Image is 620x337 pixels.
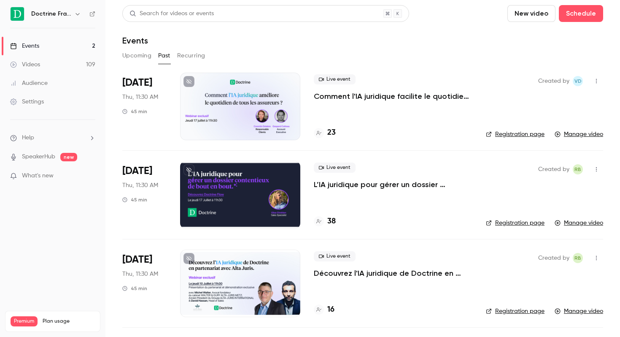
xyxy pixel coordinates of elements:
[22,133,34,142] span: Help
[122,285,147,292] div: 45 min
[314,163,356,173] span: Live event
[538,253,569,263] span: Created by
[122,250,167,317] div: Jul 10 Thu, 11:30 AM (Europe/Paris)
[573,164,583,174] span: Romain Ballereau
[574,253,581,263] span: RB
[573,253,583,263] span: Romain Ballereau
[22,152,55,161] a: SpeakerHub
[122,73,167,140] div: Jul 17 Thu, 11:30 AM (Europe/Paris)
[573,76,583,86] span: Victoire Demortier
[507,5,555,22] button: New video
[10,133,95,142] li: help-dropdown-opener
[538,76,569,86] span: Created by
[314,127,336,139] a: 23
[327,127,336,139] h4: 23
[122,108,147,115] div: 45 min
[122,181,158,190] span: Thu, 11:30 AM
[314,304,334,315] a: 16
[10,79,48,87] div: Audience
[486,219,545,227] a: Registration page
[43,318,95,325] span: Plan usage
[574,164,581,174] span: RB
[122,161,167,228] div: Jul 17 Thu, 11:30 AM (Europe/Paris)
[314,268,472,278] a: Découvrez l'IA juridique de Doctrine en partenariat avec le réseau Alta-Juris international.
[538,164,569,174] span: Created by
[327,304,334,315] h4: 16
[122,35,148,46] h1: Events
[11,7,24,21] img: Doctrine France
[177,49,205,63] button: Recurring
[10,98,44,106] div: Settings
[314,216,336,227] a: 38
[122,196,147,203] div: 45 min
[122,49,151,63] button: Upcoming
[486,130,545,139] a: Registration page
[314,179,472,190] a: L’IA juridique pour gérer un dossier contentieux de bout en bout
[10,60,40,69] div: Videos
[314,91,472,101] a: Comment l'IA juridique facilite le quotidien de tous les assureurs ?
[85,172,95,180] iframe: Noticeable Trigger
[22,171,54,180] span: What's new
[314,251,356,261] span: Live event
[122,253,152,266] span: [DATE]
[327,216,336,227] h4: 38
[486,307,545,315] a: Registration page
[122,164,152,178] span: [DATE]
[10,42,39,50] div: Events
[122,93,158,101] span: Thu, 11:30 AM
[574,76,582,86] span: VD
[60,153,77,161] span: new
[559,5,603,22] button: Schedule
[31,10,71,18] h6: Doctrine France
[555,130,603,139] a: Manage video
[158,49,170,63] button: Past
[555,307,603,315] a: Manage video
[11,316,38,326] span: Premium
[122,76,152,90] span: [DATE]
[555,219,603,227] a: Manage video
[129,9,214,18] div: Search for videos or events
[314,74,356,84] span: Live event
[122,270,158,278] span: Thu, 11:30 AM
